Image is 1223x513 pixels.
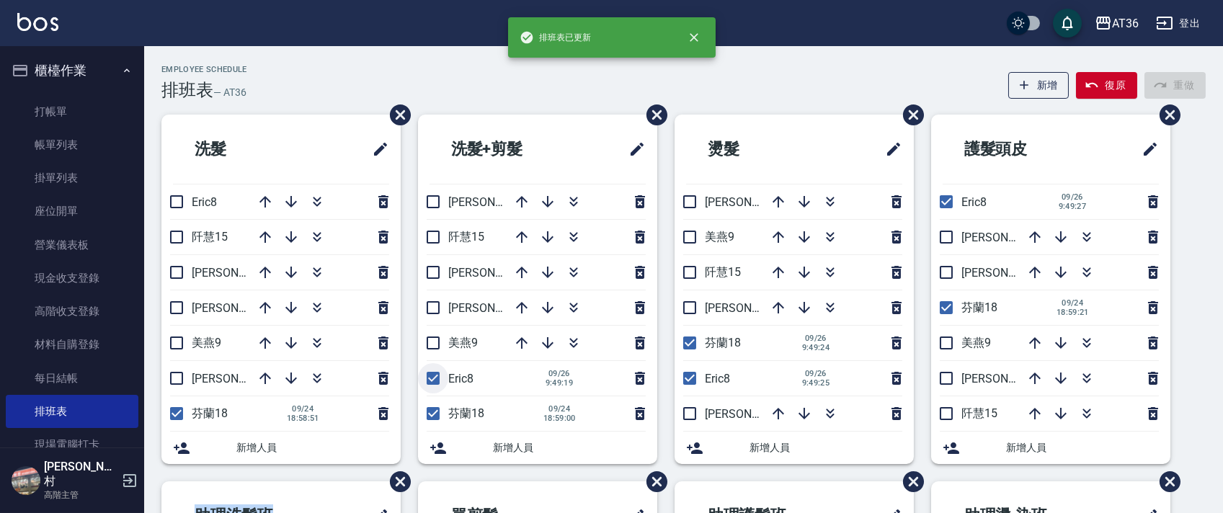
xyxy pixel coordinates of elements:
p: 高階主管 [44,489,117,501]
span: 新增人員 [493,440,646,455]
span: 新增人員 [236,440,389,455]
a: 材料自購登錄 [6,328,138,361]
a: 現金收支登錄 [6,262,138,295]
button: 復原 [1076,72,1137,99]
span: 新增人員 [750,440,902,455]
span: Eric8 [192,195,217,209]
span: 修改班表的標題 [876,132,902,166]
span: 芬蘭18 [961,300,997,314]
button: 新增 [1008,72,1069,99]
a: 每日結帳 [6,362,138,395]
span: 刪除班表 [892,460,926,503]
span: 刪除班表 [892,94,926,136]
span: 09/26 [543,369,575,378]
span: 刪除班表 [379,94,413,136]
h3: 排班表 [161,80,213,100]
span: [PERSON_NAME]6 [961,266,1054,280]
span: 18:59:00 [543,414,576,423]
span: [PERSON_NAME]6 [705,301,798,315]
span: 刪除班表 [379,460,413,503]
div: AT36 [1112,14,1139,32]
span: 09/24 [1057,298,1089,308]
span: 美燕9 [705,230,734,244]
span: 阡慧15 [961,406,997,420]
a: 帳單列表 [6,128,138,161]
img: Logo [17,13,58,31]
a: 排班表 [6,395,138,428]
span: 09/26 [1057,192,1088,202]
span: [PERSON_NAME]11 [448,301,548,315]
a: 掛單列表 [6,161,138,195]
span: 9:49:27 [1057,202,1088,211]
h2: 洗髮 [173,123,306,175]
div: 新增人員 [675,432,914,464]
span: 修改班表的標題 [620,132,646,166]
a: 現場電腦打卡 [6,428,138,461]
button: save [1053,9,1082,37]
span: 09/26 [800,334,832,343]
span: Eric8 [448,372,473,385]
span: [PERSON_NAME]11 [961,372,1061,385]
span: 芬蘭18 [448,406,484,420]
span: 美燕9 [192,336,221,349]
span: 9:49:25 [800,378,832,388]
div: 新增人員 [161,432,401,464]
span: [PERSON_NAME]16 [192,301,291,315]
span: 芬蘭18 [192,406,228,420]
span: 09/24 [543,404,576,414]
span: 刪除班表 [636,460,670,503]
span: [PERSON_NAME]6 [448,195,541,209]
span: 刪除班表 [636,94,670,136]
span: 9:49:24 [800,343,832,352]
h2: 洗髮+剪髮 [430,123,582,175]
span: 18:58:51 [287,414,319,423]
span: 18:59:21 [1057,308,1089,317]
h2: 護髮頭皮 [943,123,1091,175]
button: close [678,22,710,53]
img: Person [12,466,40,495]
span: 阡慧15 [705,265,741,279]
span: [PERSON_NAME]16 [448,266,548,280]
a: 打帳單 [6,95,138,128]
span: 新增人員 [1006,440,1159,455]
h5: [PERSON_NAME]村 [44,460,117,489]
span: 美燕9 [448,336,478,349]
button: AT36 [1089,9,1144,38]
button: 櫃檯作業 [6,52,138,89]
h2: 燙髮 [686,123,819,175]
span: [PERSON_NAME]11 [705,407,804,421]
h2: Employee Schedule [161,65,247,74]
a: 高階收支登錄 [6,295,138,328]
div: 新增人員 [418,432,657,464]
span: 9:49:19 [543,378,575,388]
span: 芬蘭18 [705,336,741,349]
span: 刪除班表 [1149,460,1183,503]
span: [PERSON_NAME]16 [705,195,804,209]
a: 座位開單 [6,195,138,228]
span: 阡慧15 [448,230,484,244]
span: [PERSON_NAME]6 [192,266,285,280]
span: 美燕9 [961,336,991,349]
span: [PERSON_NAME]16 [961,231,1061,244]
span: [PERSON_NAME]11 [192,372,291,385]
span: Eric8 [961,195,987,209]
span: 刪除班表 [1149,94,1183,136]
span: 阡慧15 [192,230,228,244]
div: 新增人員 [931,432,1170,464]
span: 修改班表的標題 [363,132,389,166]
span: 09/26 [800,369,832,378]
button: 登出 [1150,10,1206,37]
a: 營業儀表板 [6,228,138,262]
span: Eric8 [705,372,730,385]
h6: — AT36 [213,85,246,100]
span: 修改班表的標題 [1133,132,1159,166]
span: 排班表已更新 [520,30,592,45]
span: 09/24 [287,404,319,414]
